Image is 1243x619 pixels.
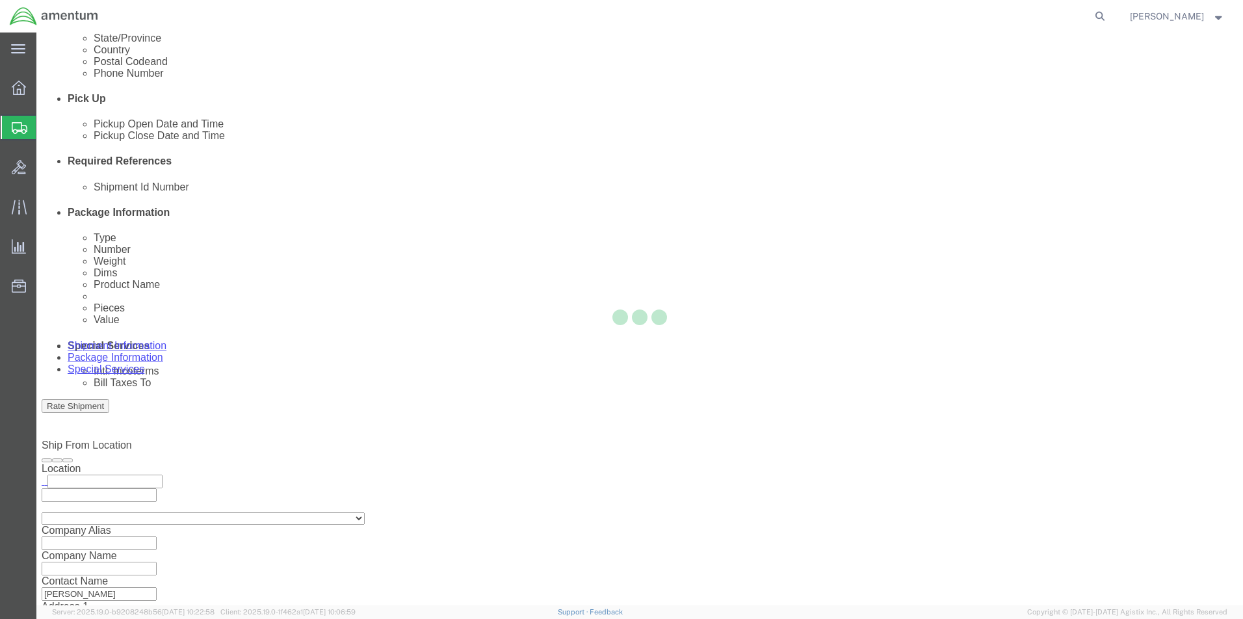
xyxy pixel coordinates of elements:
img: logo [9,7,99,26]
span: Ronald Pineda [1130,9,1204,23]
a: Feedback [590,608,623,616]
button: [PERSON_NAME] [1129,8,1225,24]
span: [DATE] 10:22:58 [162,608,215,616]
span: [DATE] 10:06:59 [303,608,356,616]
span: Client: 2025.19.0-1f462a1 [220,608,356,616]
span: Copyright © [DATE]-[DATE] Agistix Inc., All Rights Reserved [1027,607,1227,618]
a: Support [558,608,590,616]
span: Server: 2025.19.0-b9208248b56 [52,608,215,616]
